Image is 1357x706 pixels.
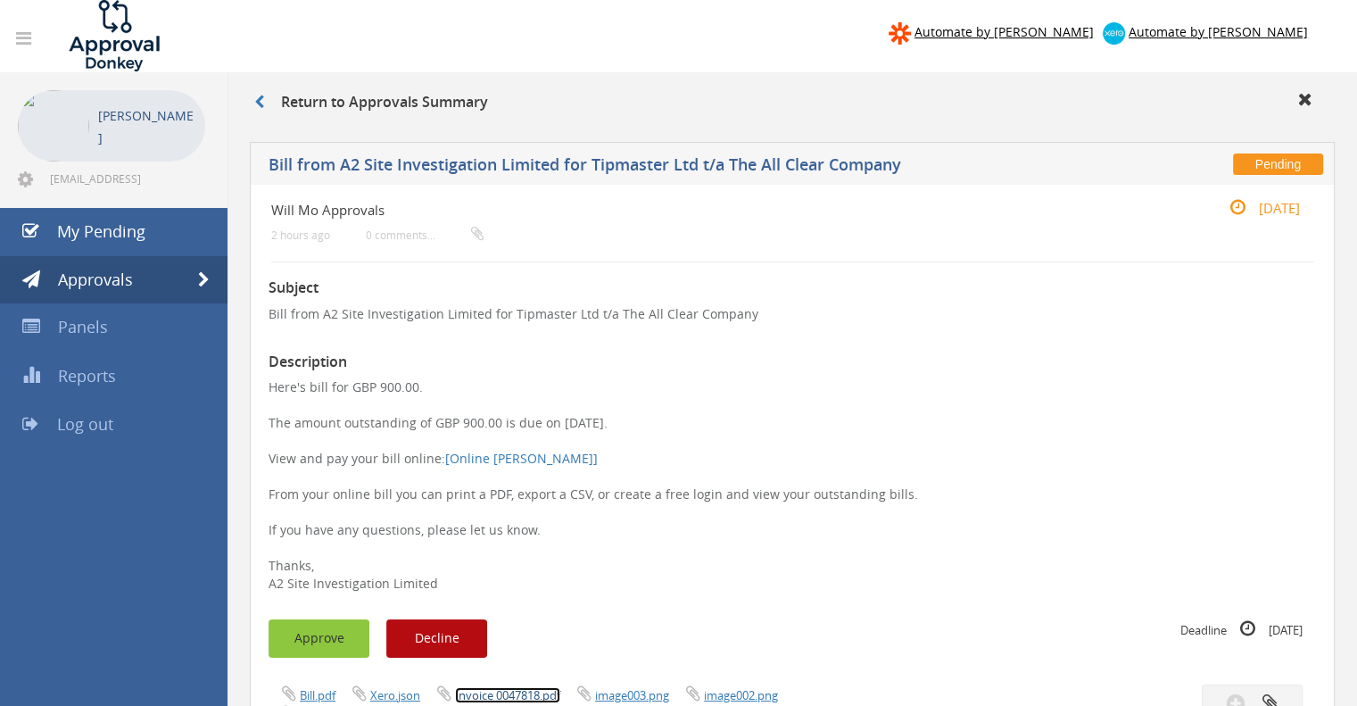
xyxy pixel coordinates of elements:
[704,687,778,703] a: image002.png
[57,220,145,242] span: My Pending
[1180,619,1303,639] small: Deadline [DATE]
[271,203,1139,218] h4: Will Mo Approvals
[914,23,1094,40] span: Automate by [PERSON_NAME]
[1103,22,1125,45] img: xero-logo.png
[1211,198,1300,218] small: [DATE]
[366,228,484,242] small: 0 comments...
[1233,154,1323,175] span: Pending
[269,280,1316,296] h3: Subject
[58,316,108,337] span: Panels
[269,619,369,658] button: Approve
[300,687,335,703] a: Bill.pdf
[445,450,598,467] a: [Online [PERSON_NAME]]
[269,378,1316,593] p: Here's bill for GBP 900.00. The amount outstanding of GBP 900.00 is due on [DATE]. View and pay y...
[1129,23,1308,40] span: Automate by [PERSON_NAME]
[269,305,1316,323] p: Bill from A2 Site Investigation Limited for Tipmaster Ltd t/a The All Clear Company
[58,269,133,290] span: Approvals
[271,228,330,242] small: 2 hours ago
[455,687,560,703] a: Invoice 0047818.pdf
[595,687,669,703] a: image003.png
[254,95,488,111] h3: Return to Approvals Summary
[889,22,911,45] img: zapier-logomark.png
[370,687,420,703] a: Xero.json
[98,104,196,149] p: [PERSON_NAME]
[57,413,113,435] span: Log out
[269,354,1316,370] h3: Description
[58,365,116,386] span: Reports
[50,171,202,186] span: [EMAIL_ADDRESS][PERSON_NAME][DOMAIN_NAME]
[269,156,1005,179] h5: Bill from A2 Site Investigation Limited for Tipmaster Ltd t/a The All Clear Company
[386,619,487,658] button: Decline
